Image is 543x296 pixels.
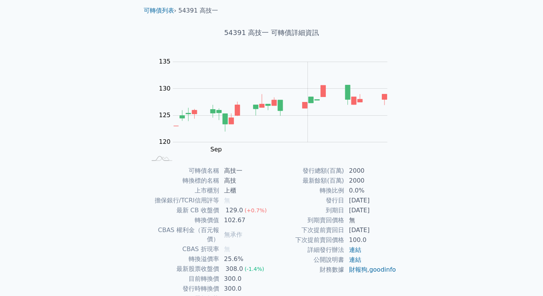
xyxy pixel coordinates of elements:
td: 到期日 [272,205,344,215]
td: 最新餘額(百萬) [272,176,344,186]
g: Chart [155,58,399,153]
td: 轉換比例 [272,186,344,196]
td: 最新 CB 收盤價 [147,205,219,215]
tspan: 120 [159,138,171,145]
td: , [344,265,397,275]
td: 公開說明書 [272,255,344,265]
td: 到期賣回價格 [272,215,344,225]
td: 上櫃 [219,186,272,196]
li: 54391 高技一 [178,6,218,15]
h1: 54391 高技一 可轉債詳細資訊 [138,27,406,38]
td: 財務數據 [272,265,344,275]
td: 2000 [344,166,397,176]
td: [DATE] [344,196,397,205]
td: 25.6% [219,254,272,264]
td: 發行時轉換價 [147,284,219,294]
td: 2000 [344,176,397,186]
a: 可轉債列表 [144,7,174,14]
td: 300.0 [219,284,272,294]
td: 300.0 [219,274,272,284]
td: 發行日 [272,196,344,205]
td: 無 [344,215,397,225]
td: [DATE] [344,225,397,235]
tspan: 130 [159,85,171,92]
td: 轉換標的名稱 [147,176,219,186]
span: 無 [224,197,230,204]
a: 連結 [349,246,361,253]
div: 308.0 [224,264,245,274]
td: 可轉債名稱 [147,166,219,176]
td: 轉換溢價率 [147,254,219,264]
td: 轉換價值 [147,215,219,225]
td: 102.67 [219,215,272,225]
span: (+0.7%) [245,207,267,213]
td: 最新股票收盤價 [147,264,219,274]
g: Series [174,85,387,131]
td: 下次提前賣回日 [272,225,344,235]
td: 上市櫃別 [147,186,219,196]
td: 0.0% [344,186,397,196]
td: 高技 [219,176,272,186]
td: 詳細發行辦法 [272,245,344,255]
span: 無承作 [224,231,242,238]
tspan: 125 [159,111,171,119]
a: goodinfo [369,266,396,273]
a: 連結 [349,256,361,263]
span: (-1.4%) [245,266,264,272]
td: 下次提前賣回價格 [272,235,344,245]
a: 財報狗 [349,266,367,273]
td: 100.0 [344,235,397,245]
td: CBAS 折現率 [147,244,219,254]
tspan: 135 [159,58,171,65]
div: 129.0 [224,206,245,215]
td: [DATE] [344,205,397,215]
td: 擔保銀行/TCRI信用評等 [147,196,219,205]
td: CBAS 權利金（百元報價） [147,225,219,244]
td: 目前轉換價 [147,274,219,284]
tspan: Sep [210,146,222,153]
td: 高技一 [219,166,272,176]
td: 發行總額(百萬) [272,166,344,176]
span: 無 [224,245,230,253]
li: › [144,6,176,15]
